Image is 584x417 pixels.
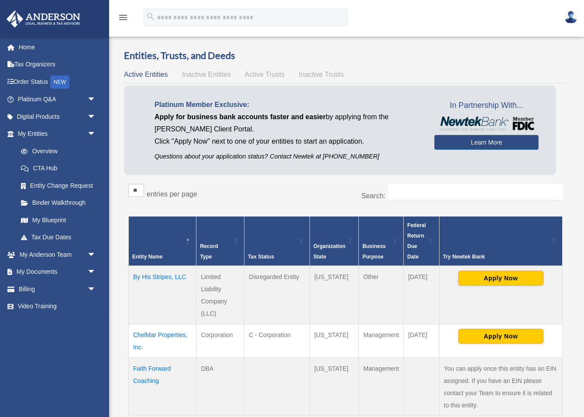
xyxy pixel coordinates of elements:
[200,243,218,260] span: Record Type
[118,12,128,23] i: menu
[147,190,197,198] label: entries per page
[359,266,404,324] td: Other
[4,10,83,28] img: Anderson Advisors Platinum Portal
[404,216,440,266] th: Federal Return Due Date: Activate to sort
[87,246,105,264] span: arrow_drop_down
[6,280,109,298] a: Billingarrow_drop_down
[196,266,244,324] td: Limited Liability Company (LLC)
[50,76,69,89] div: NEW
[6,263,109,281] a: My Documentsarrow_drop_down
[359,216,404,266] th: Business Purpose: Activate to sort
[6,91,109,108] a: Platinum Q&Aarrow_drop_down
[132,254,162,260] span: Entity Name
[12,194,105,212] a: Binder Walkthrough
[244,216,310,266] th: Tax Status: Activate to sort
[12,211,105,229] a: My Blueprint
[359,358,404,416] td: Management
[129,216,196,266] th: Entity Name: Activate to invert sorting
[310,324,359,358] td: [US_STATE]
[6,38,109,56] a: Home
[439,216,562,266] th: Try Newtek Bank : Activate to sort
[124,71,168,78] span: Active Entities
[155,135,421,148] p: Click "Apply Now" next to one of your entities to start an application.
[434,135,539,150] a: Learn More
[118,15,128,23] a: menu
[245,71,285,78] span: Active Trusts
[6,108,109,125] a: Digital Productsarrow_drop_down
[129,358,196,416] td: Faith Forward Coaching
[12,160,105,177] a: CTA Hub
[87,263,105,281] span: arrow_drop_down
[12,229,105,246] a: Tax Due Dates
[443,252,549,262] div: Try Newtek Bank
[313,243,345,260] span: Organization State
[6,125,105,143] a: My Entitiesarrow_drop_down
[248,254,274,260] span: Tax Status
[87,108,105,126] span: arrow_drop_down
[129,266,196,324] td: By His Stripes, LLC
[196,324,244,358] td: Corporation
[6,246,109,263] a: My Anderson Teamarrow_drop_down
[564,11,577,24] img: User Pic
[310,266,359,324] td: [US_STATE]
[6,73,109,91] a: Order StatusNEW
[6,298,109,315] a: Video Training
[146,12,155,21] i: search
[362,243,385,260] span: Business Purpose
[155,99,421,111] p: Platinum Member Exclusive:
[407,222,426,260] span: Federal Return Due Date
[196,358,244,416] td: DBA
[87,91,105,109] span: arrow_drop_down
[244,324,310,358] td: C - Corporation
[458,271,543,286] button: Apply Now
[87,125,105,143] span: arrow_drop_down
[439,358,562,416] td: You can apply once this entity has an EIN assigned. If you have an EIN please contact your Team t...
[87,280,105,298] span: arrow_drop_down
[124,49,567,62] h3: Entities, Trusts, and Deeds
[12,177,105,194] a: Entity Change Request
[299,71,344,78] span: Inactive Trusts
[310,358,359,416] td: [US_STATE]
[155,111,421,135] p: by applying from the [PERSON_NAME] Client Portal.
[434,99,539,113] span: In Partnership With...
[404,266,440,324] td: [DATE]
[155,151,421,162] p: Questions about your application status? Contact Newtek at [PHONE_NUMBER]
[458,329,543,344] button: Apply Now
[6,56,109,73] a: Tax Organizers
[359,324,404,358] td: Management
[12,142,100,160] a: Overview
[310,216,359,266] th: Organization State: Activate to sort
[361,192,385,200] label: Search:
[439,117,534,131] img: NewtekBankLogoSM.png
[129,324,196,358] td: ChelMar Properties, Inc.
[182,71,231,78] span: Inactive Entities
[196,216,244,266] th: Record Type: Activate to sort
[155,113,326,121] span: Apply for business bank accounts faster and easier
[404,324,440,358] td: [DATE]
[244,266,310,324] td: Disregarded Entity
